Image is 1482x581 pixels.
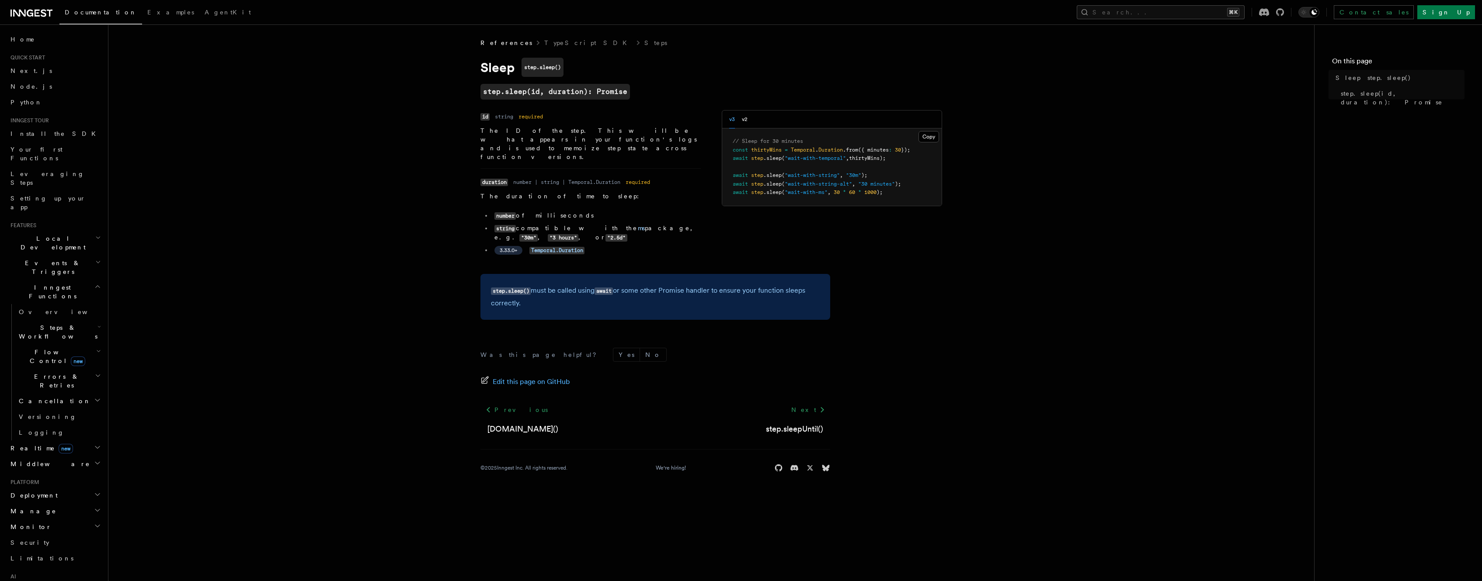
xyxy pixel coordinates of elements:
[480,192,701,201] p: The duration of time to sleep:
[7,166,103,190] a: Leveraging Steps
[889,147,892,153] span: :
[818,147,843,153] span: Duration
[786,402,830,418] a: Next
[846,172,861,178] span: "30m"
[843,147,858,153] span: .from
[7,283,94,301] span: Inngest Functions
[10,99,42,106] span: Python
[480,38,532,47] span: References
[895,181,901,187] span: );
[1341,89,1465,107] span: step.sleep(id, duration): Promise
[494,212,516,220] code: number
[544,38,632,47] a: TypeScript SDK
[815,147,818,153] span: .
[733,189,748,195] span: await
[205,9,251,16] span: AgentKit
[10,555,73,562] span: Limitations
[15,344,103,369] button: Flow Controlnew
[7,94,103,110] a: Python
[10,170,84,186] span: Leveraging Steps
[487,423,558,435] a: [DOMAIN_NAME]()
[849,189,855,195] span: 60
[729,111,735,128] button: v3
[785,147,788,153] span: =
[10,83,52,90] span: Node.js
[733,147,748,153] span: const
[480,113,490,121] code: id
[500,247,517,254] span: 3.33.0+
[766,423,823,435] a: step.sleepUntil()
[864,189,877,195] span: 1000
[7,190,103,215] a: Setting up your app
[7,456,103,472] button: Middleware
[480,464,567,471] div: © 2025 Inngest Inc. All rights reserved.
[548,234,578,242] code: "3 hours"
[71,356,85,366] span: new
[199,3,256,24] a: AgentKit
[513,179,620,186] dd: number | string | Temporal.Duration
[492,211,701,220] li: of milliseconds
[7,117,49,124] span: Inngest tour
[877,189,883,195] span: );
[15,369,103,393] button: Errors & Retries
[480,376,570,388] a: Edit this page on GitHub
[733,172,748,178] span: await
[742,111,748,128] button: v2
[480,350,602,359] p: Was this page helpful?
[10,195,86,211] span: Setting up your app
[7,479,39,486] span: Platform
[782,155,785,161] span: (
[142,3,199,24] a: Examples
[1332,70,1465,86] a: Sleep step.sleep()
[59,444,73,453] span: new
[782,181,785,187] span: (
[480,84,630,100] a: step.sleep(id, duration): Promise
[7,142,103,166] a: Your first Functions
[733,155,748,161] span: await
[1417,5,1475,19] a: Sign Up
[849,155,886,161] span: thirtyMins);
[10,67,52,74] span: Next.js
[763,189,782,195] span: .sleep
[15,409,103,425] a: Versioning
[751,172,763,178] span: step
[1337,86,1465,110] a: step.sleep(id, duration): Promise
[7,63,103,79] a: Next.js
[834,189,840,195] span: 30
[7,503,103,519] button: Manage
[1332,56,1465,70] h4: On this page
[7,231,103,255] button: Local Development
[7,440,103,456] button: Realtimenew
[15,323,97,341] span: Steps & Workflows
[751,189,763,195] span: step
[638,225,645,232] a: ms
[644,38,667,47] a: Steps
[785,155,846,161] span: "wait-with-temporal"
[7,491,58,500] span: Deployment
[518,113,543,120] dd: required
[19,429,64,436] span: Logging
[613,348,640,361] button: Yes
[763,181,782,187] span: .sleep
[15,425,103,440] a: Logging
[15,397,91,405] span: Cancellation
[491,284,820,309] p: must be called using or some other Promise handler to ensure your function sleeps correctly.
[147,9,194,16] span: Examples
[529,246,584,253] a: Temporal.Duration
[858,147,889,153] span: ({ minutes
[791,147,815,153] span: Temporal
[751,155,763,161] span: step
[19,413,77,420] span: Versioning
[7,234,95,252] span: Local Development
[7,535,103,550] a: Security
[1077,5,1245,19] button: Search...⌘K
[626,179,650,186] dd: required
[7,488,103,503] button: Deployment
[7,460,90,468] span: Middleware
[15,320,103,344] button: Steps & Workflows
[494,225,516,232] code: string
[751,147,782,153] span: thirtyMins
[7,522,52,531] span: Monitor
